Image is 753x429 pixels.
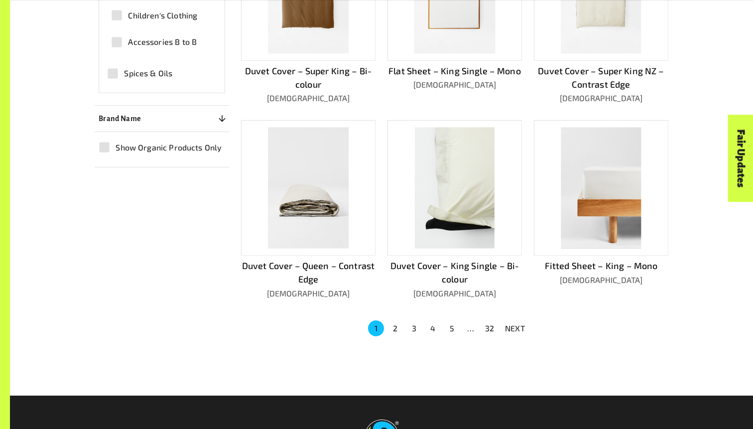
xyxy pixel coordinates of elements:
p: [DEMOGRAPHIC_DATA] [241,287,376,299]
p: [DEMOGRAPHIC_DATA] [387,287,522,299]
nav: pagination navigation [367,319,531,337]
a: Duvet Cover – King Single – Bi-colour[DEMOGRAPHIC_DATA] [387,120,522,299]
button: page 1 [368,320,384,336]
button: Go to page 5 [444,320,460,336]
span: Show Organic Products Only [116,142,222,153]
p: [DEMOGRAPHIC_DATA] [534,92,668,104]
button: Go to page 3 [406,320,422,336]
a: Fitted Sheet – King – Mono[DEMOGRAPHIC_DATA] [534,120,668,299]
p: NEXT [505,322,525,334]
button: NEXT [499,319,531,337]
p: Flat Sheet – King Single – Mono [387,64,522,78]
p: Duvet Cover – King Single – Bi-colour [387,259,522,286]
button: Brand Name [95,110,229,128]
p: Fitted Sheet – King – Mono [534,259,668,273]
p: Brand Name [99,113,141,125]
button: Go to page 2 [387,320,403,336]
div: … [463,322,479,334]
p: Duvet Cover – Super King NZ – Contrast Edge [534,64,668,91]
p: Duvet Cover – Super King – Bi-colour [241,64,376,91]
span: Spices & Oils [124,67,172,79]
span: Accessories B to B [128,36,197,48]
p: Duvet Cover – Queen – Contrast Edge [241,259,376,286]
p: [DEMOGRAPHIC_DATA] [387,79,522,91]
p: [DEMOGRAPHIC_DATA] [241,92,376,104]
span: Children's Clothing [128,9,197,21]
button: Go to page 4 [425,320,441,336]
p: [DEMOGRAPHIC_DATA] [534,274,668,286]
a: Duvet Cover – Queen – Contrast Edge[DEMOGRAPHIC_DATA] [241,120,376,299]
button: Go to page 32 [482,320,498,336]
